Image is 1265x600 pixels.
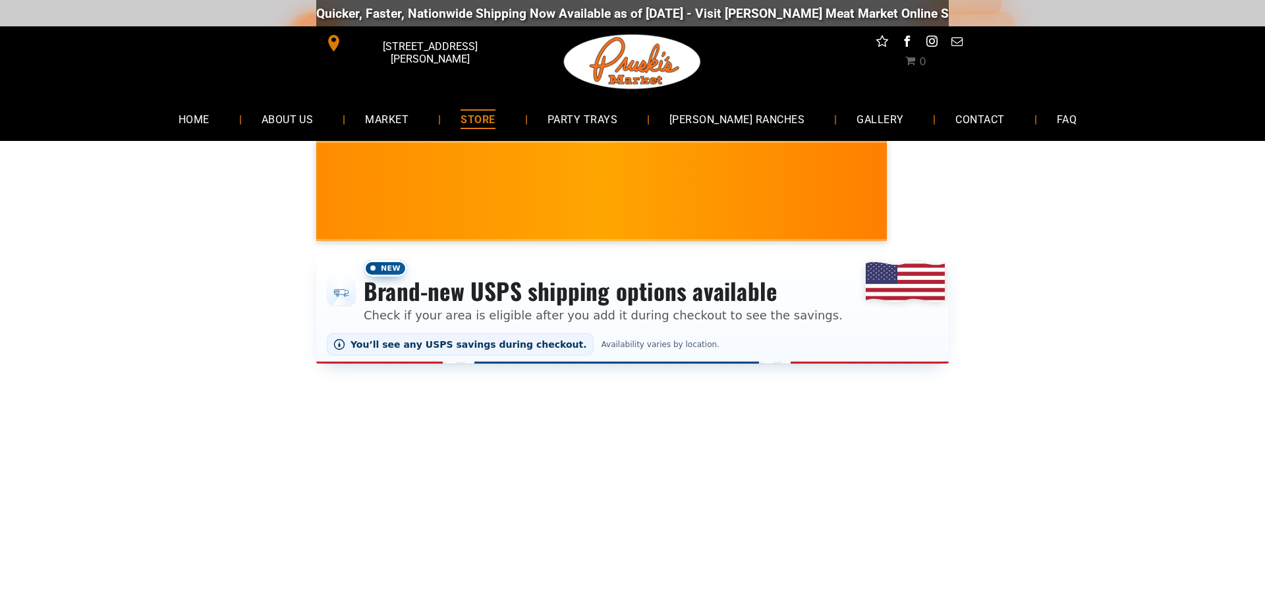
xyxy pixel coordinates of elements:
a: Social network [874,33,891,53]
a: MARKET [345,101,428,136]
a: ABOUT US [242,101,333,136]
a: email [949,33,966,53]
p: Check if your area is eligible after you add it during checkout to see the savings. [364,306,843,324]
a: facebook [899,33,916,53]
h3: Brand-new USPS shipping options available [364,277,843,306]
span: [STREET_ADDRESS][PERSON_NAME] [345,34,515,72]
a: [STREET_ADDRESS][PERSON_NAME] [316,33,518,53]
span: 0 [919,55,926,68]
a: HOME [159,101,229,136]
a: instagram [924,33,941,53]
div: Quicker, Faster, Nationwide Shipping Now Available as of [DATE] - Visit [PERSON_NAME] Meat Market... [316,6,1114,21]
a: CONTACT [936,101,1024,136]
span: You’ll see any USPS savings during checkout. [351,339,587,350]
img: Pruski-s+Market+HQ+Logo2-1920w.png [561,26,704,97]
a: PARTY TRAYS [528,101,637,136]
a: GALLERY [837,101,923,136]
span: Availability varies by location. [599,340,722,349]
a: STORE [441,101,515,136]
a: [PERSON_NAME] RANCHES [650,101,824,136]
a: FAQ [1037,101,1096,136]
div: Shipping options announcement [316,252,949,364]
span: New [364,260,407,277]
